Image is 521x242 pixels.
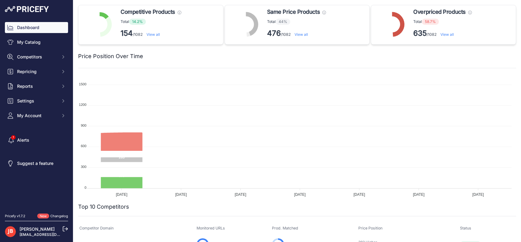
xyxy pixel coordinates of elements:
[5,81,68,92] button: Reports
[440,32,454,37] a: View all
[197,226,225,230] span: Monitored URLs
[276,19,290,25] span: 44%
[272,226,298,230] span: Prod. Matched
[85,186,86,189] tspan: 0
[20,226,55,232] a: [PERSON_NAME]
[353,192,365,197] tspan: [DATE]
[78,52,143,61] h2: Price Position Over Time
[17,98,57,104] span: Settings
[5,51,68,62] button: Competitors
[79,103,86,106] tspan: 1200
[116,192,128,197] tspan: [DATE]
[17,83,57,89] span: Reports
[17,69,57,75] span: Repricing
[413,28,472,38] p: /1082
[413,192,425,197] tspan: [DATE]
[175,192,187,197] tspan: [DATE]
[5,37,68,48] a: My Catalog
[472,192,484,197] tspan: [DATE]
[267,29,281,38] strong: 476
[5,66,68,77] button: Repricing
[5,22,68,206] nav: Sidebar
[129,19,146,25] span: 14.2%
[37,214,49,219] span: New
[413,8,465,16] span: Overpriced Products
[147,32,160,37] a: View all
[17,113,57,119] span: My Account
[422,19,439,25] span: 58.7%
[121,8,175,16] span: Competitive Products
[5,22,68,33] a: Dashboard
[81,165,86,169] tspan: 300
[460,226,471,230] span: Status
[79,226,114,230] span: Competitor Domain
[294,192,306,197] tspan: [DATE]
[121,28,181,38] p: /1082
[267,19,326,25] p: Total
[81,124,86,127] tspan: 900
[81,144,86,148] tspan: 600
[121,29,133,38] strong: 154
[413,29,427,38] strong: 635
[79,82,86,86] tspan: 1500
[78,203,129,211] h2: Top 10 Competitors
[5,214,25,219] div: Pricefy v1.7.2
[5,158,68,169] a: Suggest a feature
[235,192,246,197] tspan: [DATE]
[20,232,83,237] a: [EMAIL_ADDRESS][DOMAIN_NAME]
[17,54,57,60] span: Competitors
[50,214,68,218] a: Changelog
[267,8,320,16] span: Same Price Products
[358,226,382,230] span: Price Position
[5,110,68,121] button: My Account
[5,6,49,12] img: Pricefy Logo
[413,19,472,25] p: Total
[121,19,181,25] p: Total
[267,28,326,38] p: /1082
[5,95,68,106] button: Settings
[295,32,308,37] a: View all
[5,135,68,146] a: Alerts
